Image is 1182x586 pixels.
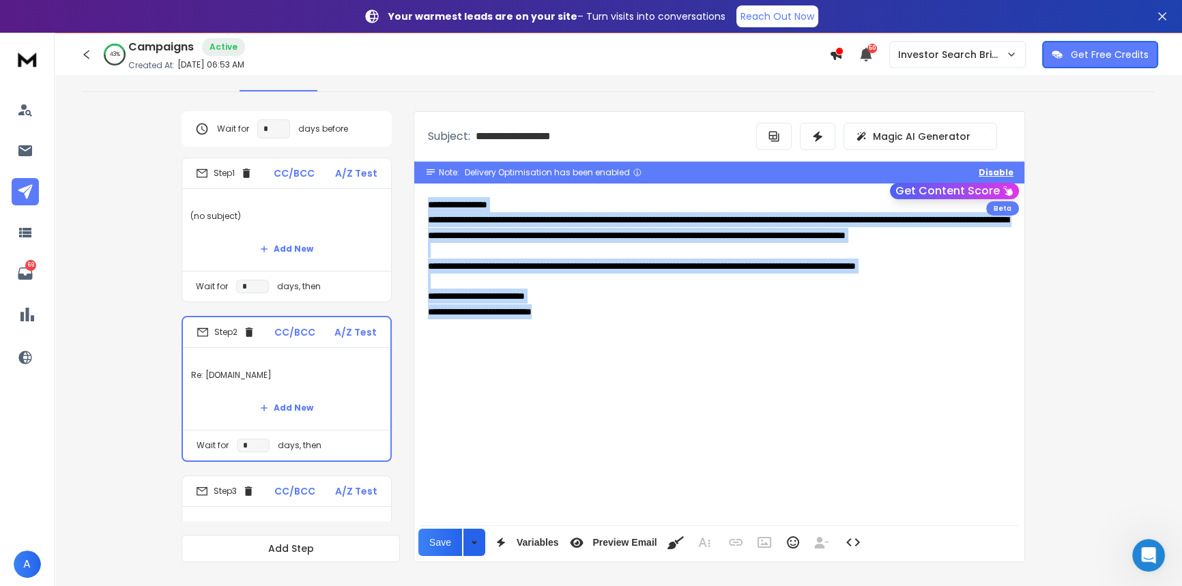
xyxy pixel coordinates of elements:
p: <Previous Email's Subject> [190,515,383,553]
div: Step 3 [196,485,255,497]
div: Raj says… [11,193,262,408]
button: Home [238,5,264,31]
button: go back [9,5,35,31]
button: Add New [249,394,324,422]
p: A/Z Test [334,325,377,339]
p: The team can also help [66,17,170,31]
p: Wait for [197,440,229,451]
p: 69 [25,260,36,271]
a: Reach Out Now [736,5,818,27]
p: Magic AI Generator [873,130,970,143]
p: – Turn visits into conversations [388,10,725,23]
iframe: Intercom live chat [1132,539,1165,572]
button: Insert Image (Ctrl+P) [751,529,777,556]
p: CC/BCC [274,325,315,339]
div: Active [202,38,245,56]
button: Variables [488,529,562,556]
button: Add New [249,235,324,263]
li: Step2CC/BCCA/Z TestRe: [DOMAIN_NAME]Add NewWait fordays, then [182,316,392,462]
div: Beta [986,201,1019,216]
p: A/Z Test [335,166,377,180]
div: Anirudh says… [11,408,262,439]
div: Hi [PERSON_NAME], [22,201,213,215]
img: logo [14,46,41,72]
a: 69 [12,260,39,287]
div: Anirudh says… [11,94,262,162]
p: Re: [DOMAIN_NAME] [191,356,382,394]
p: 43 % [110,50,120,59]
button: Magic AI Generator [844,123,997,150]
p: Get Free Credits [1071,48,1149,61]
button: Get Free Credits [1042,41,1158,68]
div: Hi [PERSON_NAME],I checked the subsequence and even when I looked, the triggers were empty. I’ve ... [11,193,224,383]
img: Profile image for Raj [44,164,57,177]
li: Step1CC/BCCA/Z Test(no subject)Add NewWait fordays, then [182,158,392,302]
img: Profile image for Box [39,8,61,29]
div: [PERSON_NAME] • 5h ago [22,386,129,394]
button: Save [418,529,462,556]
div: ok [229,408,262,438]
div: this tag should be the triggerI had made the change and saved it, is it still empty? [49,94,262,151]
p: days, then [278,440,321,451]
div: [PERSON_NAME] joined the conversation [61,164,230,177]
div: Step 2 [197,326,255,338]
h1: Campaigns [128,39,194,55]
button: Gif picker [43,447,54,458]
p: Reach Out Now [740,10,814,23]
button: Send a message… [234,441,256,463]
span: Variables [514,537,562,548]
p: Wait for [217,123,249,134]
span: 50 [867,44,877,53]
button: Get Content Score [890,183,1019,199]
div: this tag should be the trigger I had made the change and saved it, is it still empty? [60,102,251,143]
div: I checked the subsequence and even when I looked, the triggers were empty. I’ve gone ahead and se... [22,221,213,302]
div: For your previous leads, you can manually mark them to add them into the subsequence if needed. L... [22,308,213,375]
button: Code View [840,529,866,556]
strong: Your warmest leads are on your site [388,10,577,23]
p: Created At: [128,60,175,71]
button: A [14,551,41,578]
h1: Box [66,7,86,17]
div: Delivery Optimisation has been enabled [465,167,642,178]
button: Emoji picker [21,447,32,458]
button: More Text [691,529,717,556]
button: Clean HTML [663,529,689,556]
button: Insert Unsubscribe Link [809,529,835,556]
p: Wait for [196,281,228,292]
p: CC/BCC [274,484,315,498]
textarea: Message… [12,418,261,441]
div: ok [240,416,251,430]
p: Investor Search Brillwood [898,48,1006,61]
div: Raj says… [11,162,262,193]
button: Upload attachment [65,447,76,458]
div: Step 1 [196,167,253,179]
button: Insert Link (Ctrl+K) [723,529,749,556]
p: days before [298,123,348,134]
p: (no subject) [190,197,383,235]
p: days, then [277,281,321,292]
button: Disable [979,167,1013,178]
button: Emoticons [780,529,806,556]
span: Preview Email [590,537,659,548]
button: Preview Email [564,529,659,556]
p: Subject: [428,128,470,145]
p: CC/BCC [274,166,315,180]
span: Note: [439,167,459,178]
button: Add Step [182,535,400,562]
p: A/Z Test [335,484,377,498]
div: Anirudh says… [11,27,262,94]
p: [DATE] 06:53 AM [177,59,244,70]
